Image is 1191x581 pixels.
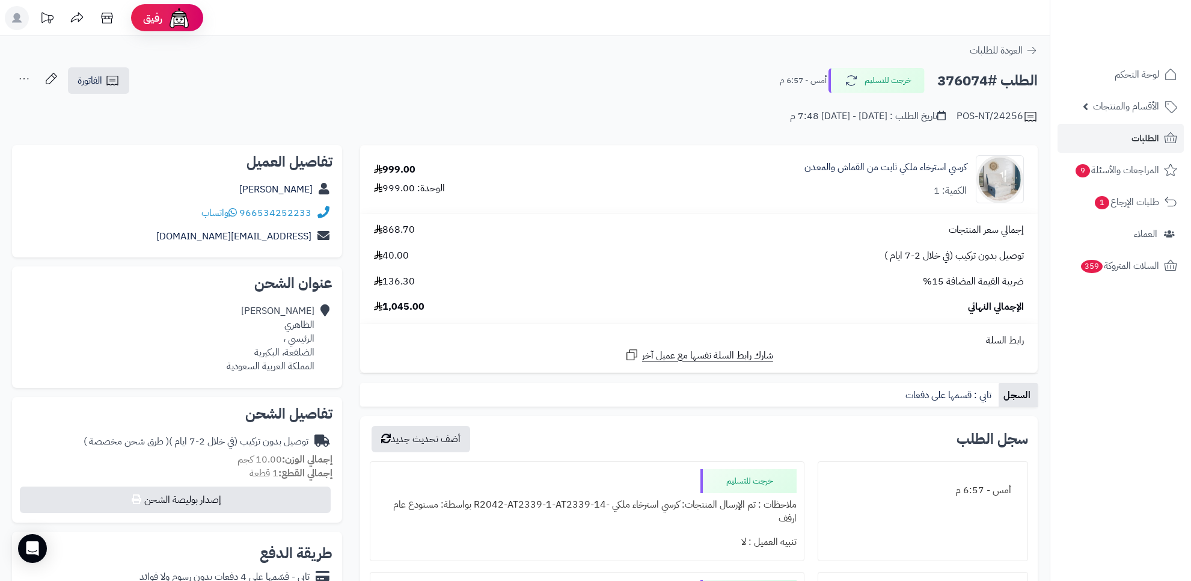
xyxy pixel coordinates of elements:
[250,466,332,481] small: 1 قطعة
[1058,60,1184,89] a: لوحة التحكم
[937,69,1038,93] h2: الطلب #376074
[804,161,967,174] a: كرسي استرخاء ملكي ثابت من القماش والمعدن
[278,466,332,481] strong: إجمالي القطع:
[374,249,409,263] span: 40.00
[970,43,1038,58] a: العودة للطلبات
[700,469,797,493] div: خرجت للتسليم
[1058,220,1184,248] a: العملاء
[32,6,62,33] a: تحديثات المنصة
[1058,188,1184,217] a: طلبات الإرجاع1
[374,300,424,314] span: 1,045.00
[372,426,470,452] button: أضف تحديث جديد
[22,155,332,169] h2: تفاصيل العميل
[790,109,946,123] div: تاريخ الطلب : [DATE] - [DATE] 7:48 م
[156,229,311,244] a: [EMAIL_ADDRESS][DOMAIN_NAME]
[949,223,1024,237] span: إجمالي سعر المنتجات
[968,300,1024,314] span: الإجمالي النهائي
[1080,259,1104,274] span: 359
[237,452,332,467] small: 10.00 كجم
[884,249,1024,263] span: توصيل بدون تركيب (في خلال 2-7 ايام )
[201,206,237,220] a: واتساب
[378,493,797,530] div: ملاحظات : تم الإرسال المنتجات: كرسي استرخاء ملكي -R2042-AT2339-1-AT2339-14 بواسطة: مستودع عام ارفف
[1058,124,1184,153] a: الطلبات
[374,163,415,177] div: 999.00
[84,434,169,449] span: ( طرق شحن مخصصة )
[239,206,311,220] a: 966534252233
[901,383,999,407] a: تابي : قسمها على دفعات
[167,6,191,30] img: ai-face.png
[78,73,102,88] span: الفاتورة
[365,334,1033,348] div: رابط السلة
[828,68,925,93] button: خرجت للتسليم
[374,223,415,237] span: 868.70
[1058,251,1184,280] a: السلات المتروكة359
[1131,130,1159,147] span: الطلبات
[970,43,1023,58] span: العودة للطلبات
[20,487,331,513] button: إصدار بوليصة الشحن
[1094,194,1159,211] span: طلبات الإرجاع
[957,432,1028,446] h3: سجل الطلب
[282,452,332,467] strong: إجمالي الوزن:
[374,182,445,195] div: الوحدة: 999.00
[642,349,773,363] span: شارك رابط السلة نفسها مع عميل آخر
[934,184,967,198] div: الكمية: 1
[999,383,1038,407] a: السجل
[374,275,415,289] span: 136.30
[22,407,332,421] h2: تفاصيل الشحن
[976,155,1023,203] img: 1728804818-110102100031-90x90.jpg
[378,530,797,554] div: تنبيه العميل : لا
[1134,226,1157,242] span: العملاء
[625,348,773,363] a: شارك رابط السلة نفسها مع عميل آخر
[825,479,1021,502] div: أمس - 6:57 م
[22,276,332,290] h2: عنوان الشحن
[143,11,162,25] span: رفيق
[1075,164,1091,178] span: 9
[923,275,1024,289] span: ضريبة القيمة المضافة 15%
[68,67,129,94] a: الفاتورة
[239,182,313,197] a: [PERSON_NAME]
[84,435,308,449] div: توصيل بدون تركيب (في خلال 2-7 ايام )
[260,546,332,561] h2: طريقة الدفع
[1109,20,1180,45] img: logo-2.png
[780,75,827,87] small: أمس - 6:57 م
[1094,195,1110,210] span: 1
[957,109,1038,124] div: POS-NT/24256
[1093,98,1159,115] span: الأقسام والمنتجات
[1058,156,1184,185] a: المراجعات والأسئلة9
[1080,257,1159,274] span: السلات المتروكة
[227,304,314,373] div: [PERSON_NAME] الظاهري الرئيسي ، الضلفعة، البكيرية المملكة العربية السعودية
[1074,162,1159,179] span: المراجعات والأسئلة
[1115,66,1159,83] span: لوحة التحكم
[18,534,47,563] div: Open Intercom Messenger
